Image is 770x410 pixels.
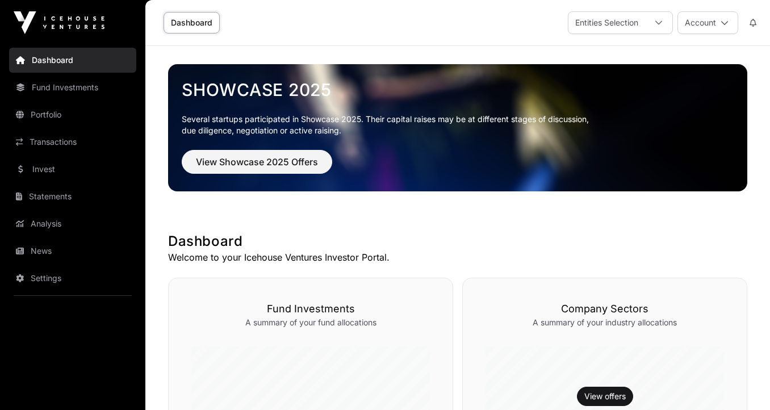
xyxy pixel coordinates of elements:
[9,129,136,154] a: Transactions
[9,102,136,127] a: Portfolio
[568,12,645,34] div: Entities Selection
[182,80,734,100] a: Showcase 2025
[713,355,770,410] iframe: Chat Widget
[191,317,430,328] p: A summary of your fund allocations
[486,317,724,328] p: A summary of your industry allocations
[486,301,724,317] h3: Company Sectors
[168,232,747,250] h1: Dashboard
[9,266,136,291] a: Settings
[9,75,136,100] a: Fund Investments
[9,184,136,209] a: Statements
[9,157,136,182] a: Invest
[9,239,136,263] a: News
[182,150,332,174] button: View Showcase 2025 Offers
[168,64,747,191] img: Showcase 2025
[14,11,104,34] img: Icehouse Ventures Logo
[584,391,626,402] a: View offers
[182,114,734,136] p: Several startups participated in Showcase 2025. Their capital raises may be at different stages o...
[168,250,747,264] p: Welcome to your Icehouse Ventures Investor Portal.
[9,48,136,73] a: Dashboard
[191,301,430,317] h3: Fund Investments
[164,12,220,34] a: Dashboard
[182,161,332,173] a: View Showcase 2025 Offers
[577,387,633,406] button: View offers
[196,155,318,169] span: View Showcase 2025 Offers
[677,11,738,34] button: Account
[9,211,136,236] a: Analysis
